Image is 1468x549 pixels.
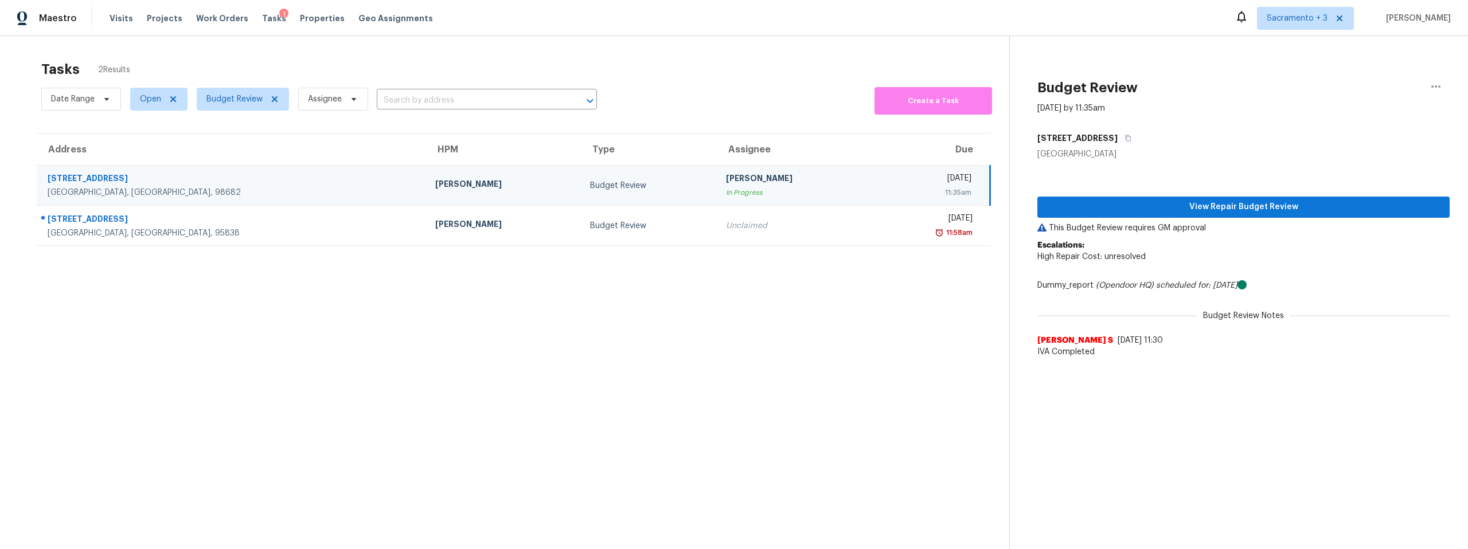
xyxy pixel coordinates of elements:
[1037,335,1113,346] span: [PERSON_NAME] S
[48,228,417,239] div: [GEOGRAPHIC_DATA], [GEOGRAPHIC_DATA], 95838
[308,93,342,105] span: Assignee
[880,95,986,108] span: Create a Task
[1267,13,1328,24] span: Sacramento + 3
[140,93,161,105] span: Open
[1037,82,1138,93] h2: Budget Review
[872,134,990,166] th: Due
[377,92,565,109] input: Search by address
[590,180,708,191] div: Budget Review
[1096,281,1154,289] i: (Opendoor HQ)
[582,93,598,109] button: Open
[1037,103,1105,114] div: [DATE] by 11:35am
[300,13,345,24] span: Properties
[41,64,80,75] h2: Tasks
[98,64,130,76] span: 2 Results
[262,14,286,22] span: Tasks
[1118,128,1133,148] button: Copy Address
[48,172,417,187] div: [STREET_ADDRESS]
[1037,197,1450,218] button: View Repair Budget Review
[37,134,426,166] th: Address
[726,172,862,187] div: [PERSON_NAME]
[358,13,433,24] span: Geo Assignments
[435,178,572,193] div: [PERSON_NAME]
[1037,132,1118,144] h5: [STREET_ADDRESS]
[874,87,992,115] button: Create a Task
[1118,336,1163,344] span: [DATE] 11:30
[1047,200,1440,214] span: View Repair Budget Review
[147,13,182,24] span: Projects
[726,187,862,198] div: In Progress
[1037,241,1084,249] b: Escalations:
[726,220,862,232] div: Unclaimed
[196,13,248,24] span: Work Orders
[1037,253,1146,261] span: High Repair Cost: unresolved
[581,134,717,166] th: Type
[1037,280,1450,291] div: Dummy_report
[48,187,417,198] div: [GEOGRAPHIC_DATA], [GEOGRAPHIC_DATA], 98682
[717,134,872,166] th: Assignee
[39,13,77,24] span: Maestro
[51,93,95,105] span: Date Range
[881,213,972,227] div: [DATE]
[206,93,263,105] span: Budget Review
[881,187,971,198] div: 11:35am
[590,220,708,232] div: Budget Review
[279,9,288,20] div: 1
[881,172,971,187] div: [DATE]
[110,13,133,24] span: Visits
[435,218,572,233] div: [PERSON_NAME]
[1381,13,1451,24] span: [PERSON_NAME]
[1196,310,1291,321] span: Budget Review Notes
[426,134,581,166] th: HPM
[1037,148,1450,160] div: [GEOGRAPHIC_DATA]
[935,227,944,238] img: Overdue Alarm Icon
[48,213,417,228] div: [STREET_ADDRESS]
[944,227,973,238] div: 11:58am
[1156,281,1237,289] i: scheduled for: [DATE]
[1037,222,1450,234] p: This Budget Review requires GM approval
[1037,346,1450,358] span: IVA Completed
